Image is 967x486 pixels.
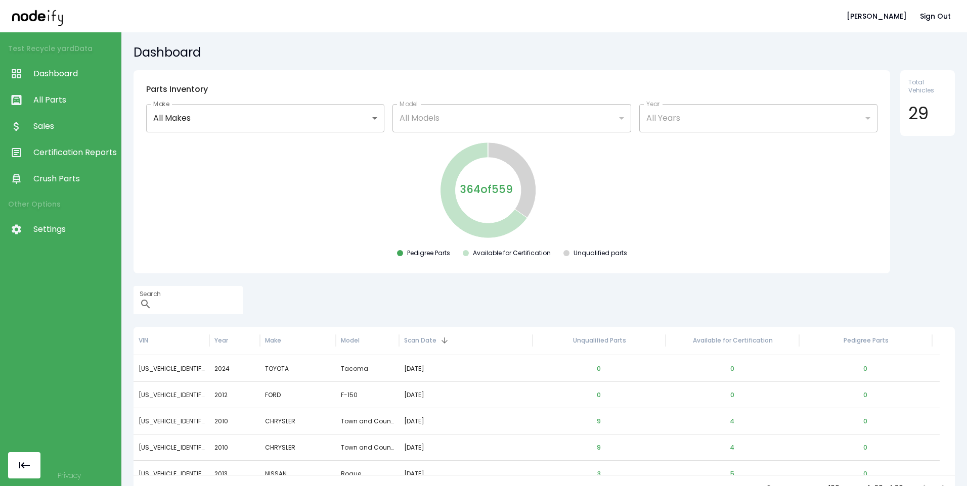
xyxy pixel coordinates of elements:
[260,408,336,434] div: CHRYSLER
[460,181,513,198] p: 364 of 559
[33,94,116,106] span: All Parts
[140,289,161,298] label: Search
[214,336,228,345] div: Year
[404,336,436,345] div: Scan Date
[146,104,384,132] div: All Makes
[209,355,260,381] div: 2024
[589,357,609,381] button: 0
[908,103,947,124] h4: 29
[33,223,116,235] span: Settings
[134,44,955,61] h5: Dashboard
[589,383,609,407] button: 0
[407,249,450,257] div: Pedigree Parts
[404,434,528,460] div: [DATE]
[722,357,742,381] button: 0
[437,333,452,348] button: Sort
[589,462,609,486] button: 3
[589,435,609,460] button: 9
[336,434,399,460] div: Town and Country
[134,434,209,460] div: 2A4RR2D16AR386663
[589,409,609,433] button: 9
[260,381,336,408] div: FORD
[260,355,336,381] div: TOYOTA
[646,100,660,108] label: Year
[722,383,742,407] button: 0
[58,470,81,480] a: Privacy
[722,409,742,433] button: 4
[843,7,911,26] button: [PERSON_NAME]
[33,147,116,159] span: Certification Reports
[134,381,209,408] div: 1FTFW1EF5CFB77270
[134,355,209,381] div: 3TMLB5JN3RM076286
[473,249,551,257] div: Available for Certification
[153,100,169,108] label: Make
[722,462,742,486] button: 5
[260,434,336,460] div: CHRYSLER
[33,68,116,80] span: Dashboard
[33,173,116,185] span: Crush Parts
[693,336,773,345] div: Available for Certification
[404,356,528,381] div: [DATE]
[336,355,399,381] div: Tacoma
[404,382,528,408] div: [DATE]
[341,336,360,345] div: Model
[209,408,260,434] div: 2010
[404,408,528,434] div: [DATE]
[639,104,877,132] div: All Years
[209,434,260,460] div: 2010
[400,100,418,108] label: Model
[139,336,148,345] div: VIN
[33,120,116,132] span: Sales
[336,381,399,408] div: F-150
[844,336,889,345] div: Pedigree Parts
[916,7,955,26] button: Sign Out
[908,78,947,94] span: Total Vehicles
[392,104,631,132] div: All Models
[336,408,399,434] div: Town and Country
[722,435,742,460] button: 4
[265,336,281,345] div: Make
[573,336,626,345] div: Unqualified Parts
[574,249,627,257] div: Unqualified parts
[12,7,63,25] img: nodeify
[146,83,877,96] h6: Parts Inventory
[134,408,209,434] div: 2A4RR2D16AR386663
[209,381,260,408] div: 2012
